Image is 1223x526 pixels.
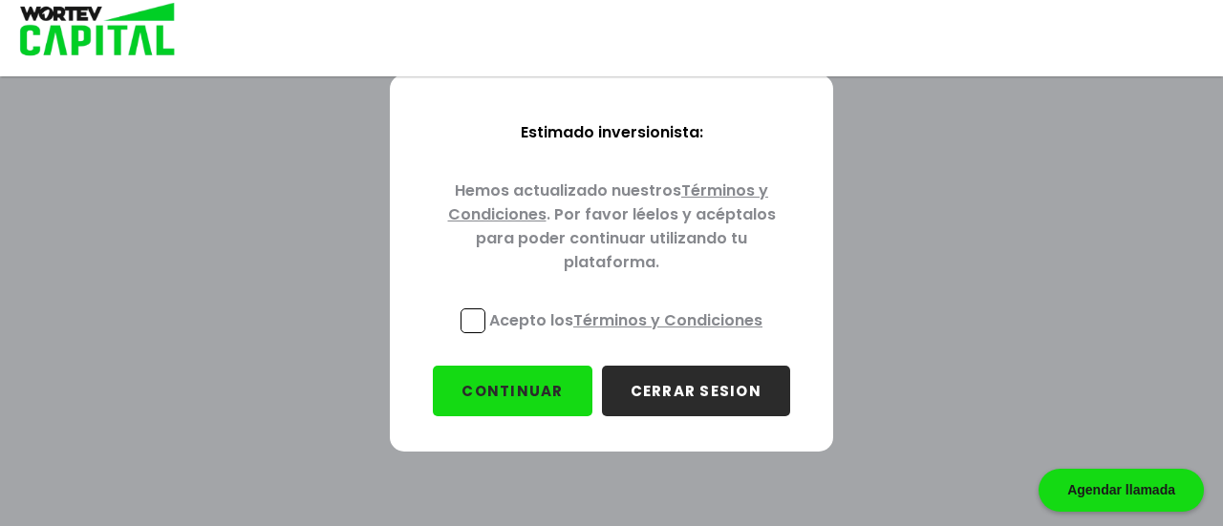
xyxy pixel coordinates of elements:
[420,163,803,293] p: Hemos actualizado nuestros . Por favor léelos y acéptalos para poder continuar utilizando tu plat...
[602,366,790,416] button: CERRAR SESION
[433,366,591,416] button: CONTINUAR
[573,309,762,331] a: Términos y Condiciones
[420,105,803,163] p: Estimado inversionista:
[1039,469,1204,512] div: Agendar llamada
[489,308,762,332] p: Acepto los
